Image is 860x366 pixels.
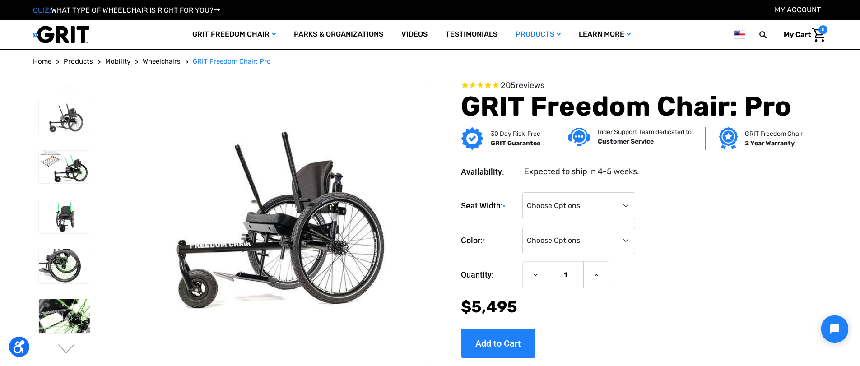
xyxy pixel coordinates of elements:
[524,166,639,178] dd: Expected to ship in 4-5 weeks.
[39,101,90,135] img: GRIT Freedom Chair Pro: the Pro model shown including contoured Invacare Matrx seatback, Spinergy...
[745,129,803,139] p: GRIT Freedom Chair
[105,57,130,65] span: Mobility
[112,116,426,325] img: GRIT Freedom Chair Pro: the Pro model shown including contoured Invacare Matrx seatback, Spinergy...
[33,56,827,67] nav: Breadcrumb
[784,30,811,39] span: My Cart
[143,57,181,65] span: Wheelchairs
[33,57,51,65] span: Home
[183,20,285,49] a: GRIT Freedom Chair
[461,329,535,358] input: Add to Cart
[734,29,745,40] img: us.png
[33,6,220,14] a: QUIZ:WHAT TYPE OF WHEELCHAIR IS RIGHT FOR YOU?
[33,25,89,44] img: GRIT All-Terrain Wheelchair and Mobility Equipment
[39,151,90,184] img: GRIT Freedom Chair Pro: side view of Pro model with green lever wraps and spokes on Spinergy whee...
[598,138,654,145] strong: Customer Service
[39,199,90,233] img: GRIT Freedom Chair Pro: front view of Pro model all terrain wheelchair with green lever wraps and...
[437,20,507,49] a: Testimonials
[568,128,590,146] img: Customer service
[57,85,76,96] button: Go to slide 3 of 3
[64,56,93,67] a: Products
[39,249,90,283] img: GRIT Freedom Chair Pro: close up side view of Pro off road wheelchair model highlighting custom c...
[461,81,800,91] span: Rated 4.6 out of 5 stars 205 reviews
[501,80,544,90] span: 205 reviews
[461,90,800,123] h1: GRIT Freedom Chair: Pro
[570,20,640,49] a: Learn More
[285,20,392,49] a: Parks & Organizations
[105,56,130,67] a: Mobility
[33,6,51,14] span: QUIZ:
[491,139,540,147] strong: GRIT Guarantee
[598,127,692,137] p: Rider Support Team dedicated to
[775,5,821,14] a: Account
[814,308,856,350] iframe: Tidio Chat
[392,20,437,49] a: Videos
[818,25,827,34] span: 0
[33,56,51,67] a: Home
[461,127,483,150] img: GRIT Guarantee
[719,127,738,150] img: Grit freedom
[461,192,518,220] label: Seat Width:
[64,57,93,65] span: Products
[461,297,517,316] span: $5,495
[516,80,544,90] span: reviews
[193,57,271,65] span: GRIT Freedom Chair: Pro
[777,25,827,44] a: Cart with 0 items
[461,261,518,288] label: Quantity:
[491,129,540,139] p: 30 Day Risk-Free
[507,20,570,49] a: Products
[745,139,795,147] strong: 2 Year Warranty
[143,56,181,67] a: Wheelchairs
[763,25,777,44] input: Search
[193,56,271,67] a: GRIT Freedom Chair: Pro
[812,28,825,42] img: Cart
[57,344,76,355] button: Go to slide 2 of 3
[461,166,518,178] dt: Availability:
[39,299,90,334] img: GRIT Freedom Chair Pro: close up of one Spinergy wheel with green-colored spokes and upgraded dri...
[461,227,518,255] label: Color:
